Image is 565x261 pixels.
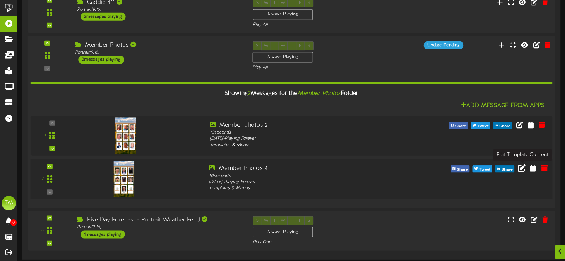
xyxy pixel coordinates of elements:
button: Tweet [471,122,490,129]
div: Play All [252,64,375,70]
span: Tweet [476,122,490,130]
img: 7261a0b8-3e28-4e22-bf6e-c3e40fa128f4.png [114,161,134,197]
i: Member Photos [297,90,341,96]
div: Showing Messages for the Folder [25,86,558,101]
div: Member Photos [75,41,242,49]
div: Portrait ( 9:16 ) [77,7,242,13]
div: TM [2,196,16,210]
div: Portrait ( 9:16 ) [75,50,242,56]
div: [DATE] - Playing Forever [209,179,417,185]
div: Portrait ( 9:16 ) [77,224,242,230]
div: [DATE] - Playing Forever [210,136,417,142]
button: Tweet [473,165,492,172]
div: 10 seconds [209,173,417,179]
span: Share [498,122,512,130]
span: 0 [10,219,17,226]
button: Add Message From Apps [459,101,547,110]
div: Always Playing [253,227,313,237]
div: 1 messages playing [81,230,125,238]
div: Member photos 2 [210,121,417,129]
button: Share [451,165,470,172]
span: Tweet [478,166,492,174]
span: Share [500,166,514,174]
div: Always Playing [253,9,313,20]
span: Share [455,166,469,174]
span: 2 [248,90,251,96]
button: Share [495,165,514,172]
div: Always Playing [252,52,313,63]
span: Share [454,122,468,130]
div: Five Day Forecast - Portrait Weather Feed [77,216,242,224]
div: Play All [253,21,374,27]
div: Templates & Menus [210,142,417,148]
div: Templates & Menus [209,185,417,192]
div: Play One [253,239,374,245]
div: 2 messages playing [81,13,125,21]
div: Update Pending [424,41,463,49]
div: 2 messages playing [78,56,124,64]
button: Share [449,122,468,129]
img: 93d4b758-e30e-4cd2-b087-c4458ab18efc.png [115,117,136,154]
button: Share [493,122,512,129]
div: Member Photos 4 [209,164,417,172]
div: 6 [41,227,44,234]
div: 10 seconds [210,129,417,135]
